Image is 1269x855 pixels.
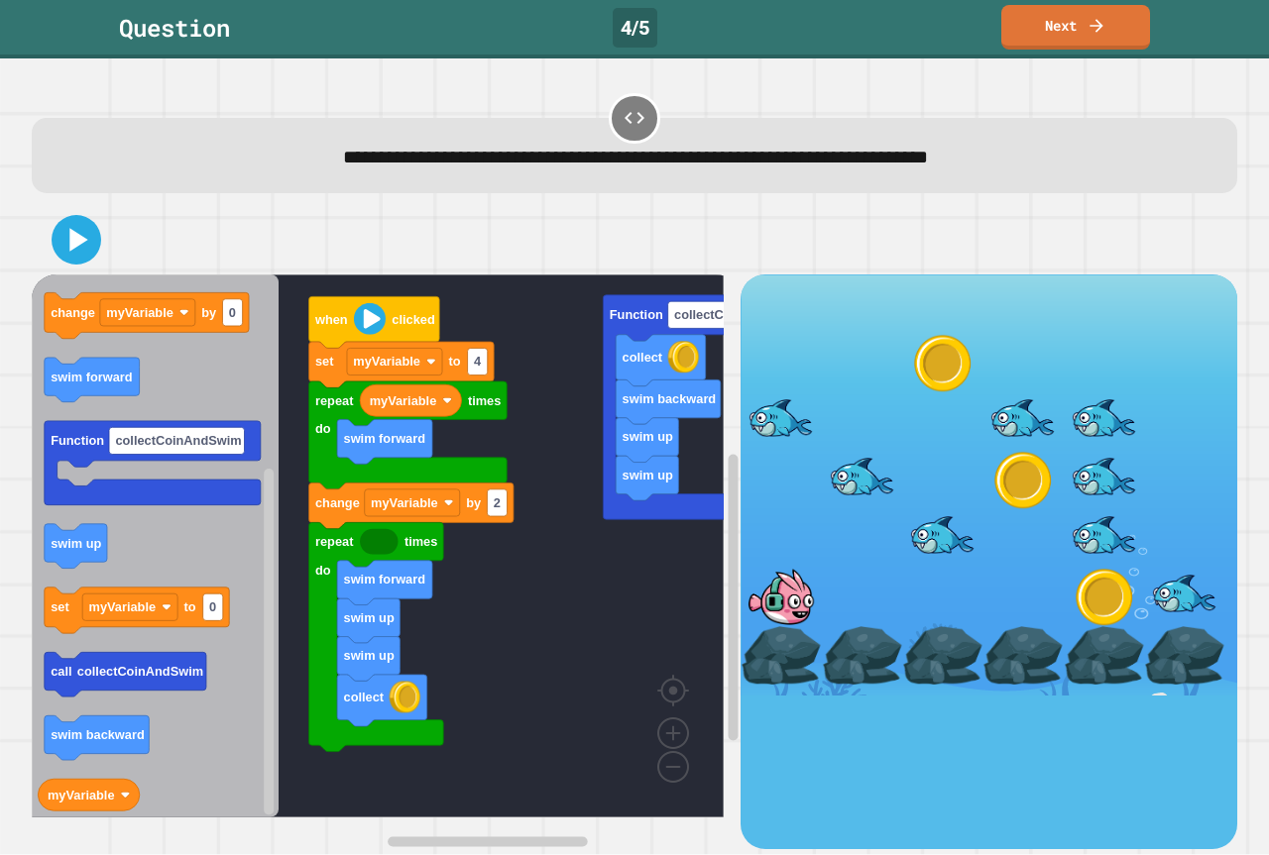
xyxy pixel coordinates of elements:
text: myVariable [371,495,438,510]
text: Function [610,308,663,323]
div: Blockly Workspace [32,274,741,848]
text: set [315,355,334,370]
text: do [315,563,331,578]
text: myVariable [48,789,115,803]
text: swim forward [344,573,426,588]
text: swim forward [51,370,133,384]
text: collectCoinAndSwim [674,308,800,323]
text: Function [51,434,104,449]
text: swim backward [623,392,717,407]
text: repeat [315,393,354,408]
text: myVariable [353,355,420,370]
text: times [468,393,501,408]
text: myVariable [370,393,437,408]
div: 4 / 5 [613,8,657,48]
div: Question [119,10,230,46]
text: change [51,305,95,320]
text: swim up [623,468,673,482]
text: collect [344,691,385,705]
text: swim up [623,430,673,445]
text: times [404,535,437,550]
text: when [314,312,348,327]
text: do [315,422,331,437]
text: set [51,600,69,615]
text: change [315,495,360,510]
text: to [448,355,460,370]
text: swim up [344,649,395,664]
text: swim backward [51,728,145,743]
text: swim forward [344,432,426,447]
text: collect [623,351,663,366]
text: clicked [392,312,434,327]
text: myVariable [89,600,157,615]
text: by [466,495,482,510]
text: by [201,305,217,320]
text: swim up [51,536,101,551]
text: swim up [344,610,395,625]
text: collectCoinAndSwim [115,434,241,449]
text: 2 [494,495,501,510]
text: repeat [315,535,354,550]
text: 4 [474,355,482,370]
text: collectCoinAndSwim [77,665,203,680]
a: Next [1001,5,1150,50]
text: call [51,665,71,680]
text: 0 [229,305,236,320]
text: 0 [209,600,216,615]
text: myVariable [106,305,173,320]
text: to [184,600,196,615]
